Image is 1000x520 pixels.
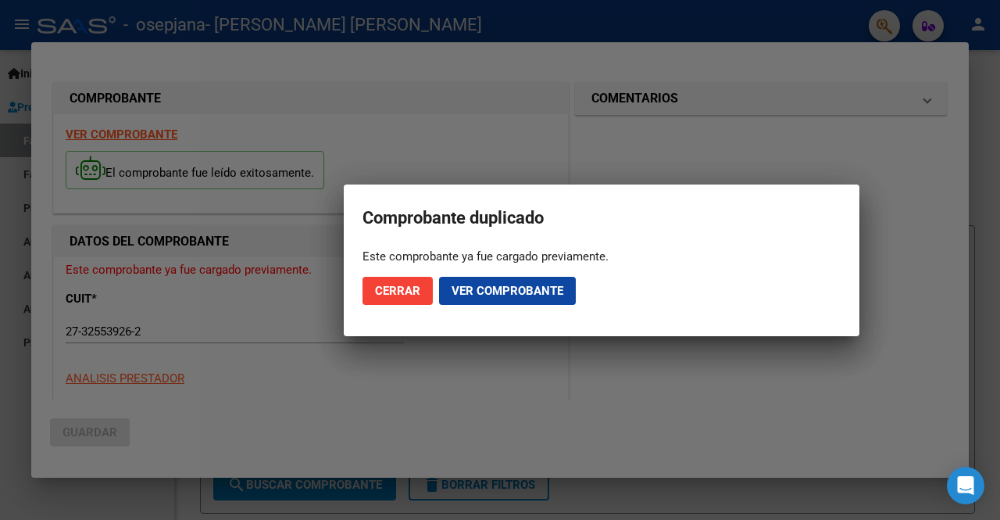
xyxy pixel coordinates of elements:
span: Cerrar [375,284,420,298]
div: Open Intercom Messenger [947,467,984,504]
h2: Comprobante duplicado [362,203,841,233]
button: Ver comprobante [439,277,576,305]
button: Cerrar [362,277,433,305]
div: Este comprobante ya fue cargado previamente. [362,249,841,264]
span: Ver comprobante [452,284,563,298]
